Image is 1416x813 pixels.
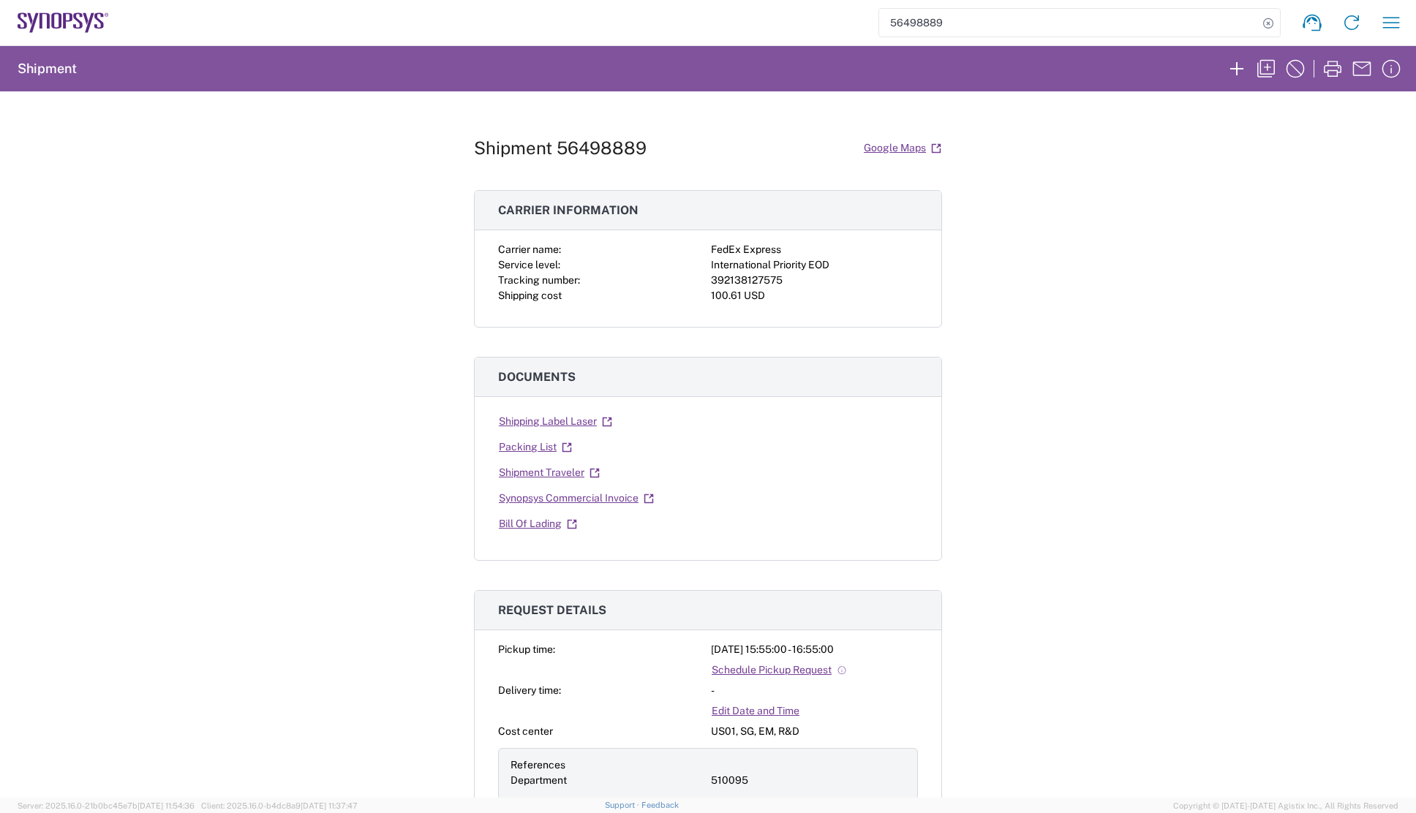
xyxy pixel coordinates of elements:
span: Server: 2025.16.0-21b0bc45e7b [18,801,195,810]
a: Edit Date and Time [711,698,800,724]
div: - [711,683,918,698]
a: Support [605,801,641,809]
div: International Priority EOD [711,257,918,273]
span: References [511,759,565,771]
a: Packing List [498,434,573,460]
a: Bill Of Lading [498,511,578,537]
a: Google Maps [863,135,942,161]
span: [DATE] 11:54:36 [138,801,195,810]
span: Copyright © [DATE]-[DATE] Agistix Inc., All Rights Reserved [1173,799,1398,812]
a: Synopsys Commercial Invoice [498,485,655,511]
span: Tracking number: [498,274,580,286]
span: Client: 2025.16.0-b4dc8a9 [201,801,358,810]
div: Department [511,773,705,788]
a: Schedule Pickup Request [711,657,848,683]
a: Shipment Traveler [498,460,600,485]
h1: Shipment 56498889 [474,137,647,159]
div: 100.61 USD [711,288,918,303]
span: Carrier information [498,203,639,217]
div: 510095 [711,773,905,788]
span: [DATE] 11:37:47 [301,801,358,810]
div: FedEx Express [711,242,918,257]
h2: Shipment [18,60,77,77]
a: Feedback [641,801,679,809]
span: Request details [498,603,606,617]
span: Carrier name: [498,243,561,255]
span: Service level: [498,259,560,271]
span: Shipping cost [498,290,562,301]
div: 392138127575 [711,273,918,288]
div: [DATE] 15:55:00 - 16:55:00 [711,642,918,657]
span: Delivery time: [498,684,561,696]
span: Cost center [498,725,553,737]
span: Documents [498,370,576,384]
span: Pickup time: [498,643,555,655]
a: Shipping Label Laser [498,409,613,434]
input: Shipment, tracking or reference number [879,9,1258,37]
div: US01, SG, EM, R&D [711,724,918,739]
